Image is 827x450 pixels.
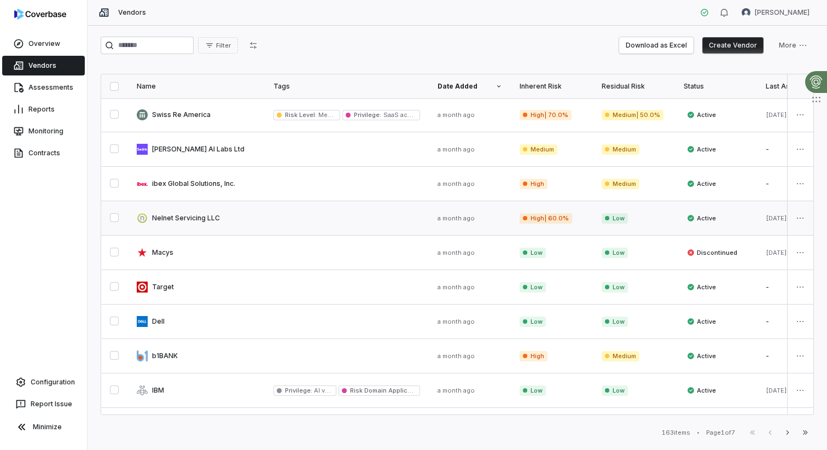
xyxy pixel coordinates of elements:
[602,317,628,327] span: Low
[735,4,816,21] button: Brian Ball avatar[PERSON_NAME]
[438,214,475,222] span: a month ago
[766,387,787,394] span: [DATE]
[520,317,546,327] span: Low
[354,111,381,119] span: Privilege :
[273,82,420,91] div: Tags
[2,56,85,75] a: Vendors
[687,386,716,395] span: Active
[317,111,342,119] span: Medium
[687,352,716,360] span: Active
[755,8,809,17] span: [PERSON_NAME]
[602,282,628,293] span: Low
[520,213,572,224] span: High | 60.0%
[137,82,256,91] div: Name
[742,8,750,17] img: Brian Ball avatar
[438,82,502,91] div: Date Added
[198,37,238,54] button: Filter
[687,145,716,154] span: Active
[285,387,312,394] span: Privilege :
[520,82,584,91] div: Inherent Risk
[687,317,716,326] span: Active
[4,416,83,438] button: Minimize
[766,111,787,119] span: [DATE]
[2,121,85,141] a: Monitoring
[520,282,546,293] span: Low
[438,352,475,360] span: a month ago
[4,394,83,414] button: Report Issue
[438,318,475,325] span: a month ago
[4,372,83,392] a: Configuration
[438,145,475,153] span: a month ago
[619,37,694,54] button: Download as Excel
[706,429,735,437] div: Page 1 of 7
[687,248,737,257] span: Discontinued
[602,351,639,361] span: Medium
[381,111,422,119] span: SaaS access
[438,283,475,291] span: a month ago
[766,249,787,256] span: [DATE]
[2,100,85,119] a: Reports
[684,82,748,91] div: Status
[602,213,628,224] span: Low
[118,8,146,17] span: Vendors
[702,37,764,54] button: Create Vendor
[2,143,85,163] a: Contracts
[602,179,639,189] span: Medium
[697,429,700,436] div: •
[520,351,548,361] span: High
[438,387,475,394] span: a month ago
[520,110,572,120] span: High | 70.0%
[285,111,317,119] span: Risk Level :
[2,34,85,54] a: Overview
[520,179,548,189] span: High
[687,110,716,119] span: Active
[766,214,787,222] span: [DATE]
[438,249,475,256] span: a month ago
[687,283,716,291] span: Active
[772,37,814,54] button: More
[520,144,557,155] span: Medium
[602,385,628,396] span: Low
[14,9,66,20] img: logo-D7KZi-bG.svg
[2,78,85,97] a: Assessments
[438,180,475,188] span: a month ago
[602,82,666,91] div: Residual Risk
[602,248,628,258] span: Low
[520,248,546,258] span: Low
[687,214,716,223] span: Active
[520,385,546,396] span: Low
[687,179,716,188] span: Active
[312,387,343,394] span: AI vendor
[662,429,690,437] div: 163 items
[438,111,475,119] span: a month ago
[350,387,423,394] span: Risk Domain Applicable :
[602,110,663,120] span: Medium | 50.0%
[216,42,231,50] span: Filter
[602,144,639,155] span: Medium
